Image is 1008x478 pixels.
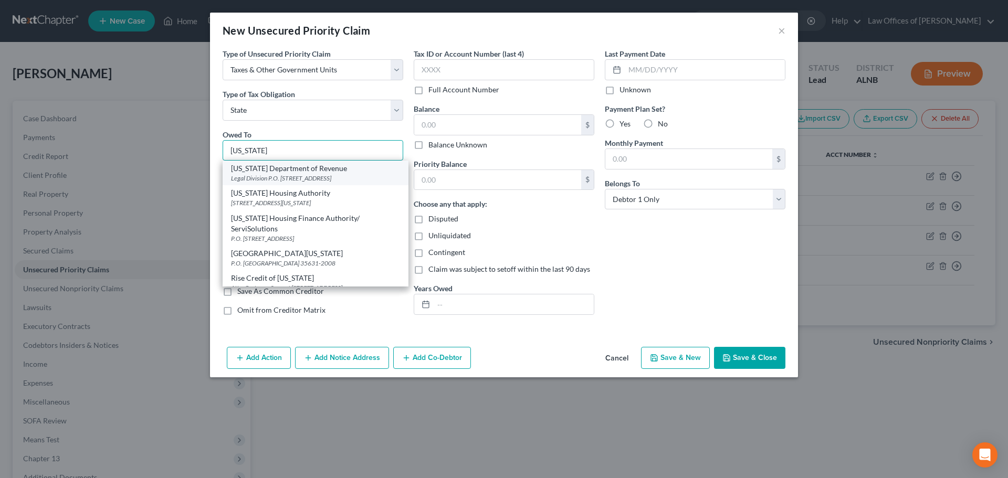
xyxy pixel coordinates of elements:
button: Save & New [641,347,710,369]
div: [STREET_ADDRESS][US_STATE] [231,198,400,207]
input: 0.00 [605,149,772,169]
span: Unliquidated [428,231,471,240]
span: Type of Tax Obligation [223,90,295,99]
input: 0.00 [414,115,581,135]
label: Monthly Payment [605,137,663,148]
div: New Unsecured Priority Claim [223,23,370,38]
div: Legal Division P.O. [STREET_ADDRESS] [231,174,400,183]
span: Owed To [223,130,251,139]
label: Last Payment Date [605,48,665,59]
div: [US_STATE] Department of Revenue [231,163,400,174]
div: [GEOGRAPHIC_DATA][US_STATE] [231,248,400,259]
div: $ [772,149,785,169]
span: No [658,119,668,128]
span: Omit from Creditor Matrix [237,305,325,314]
span: Claim was subject to setoff within the last 90 days [428,264,590,273]
label: Save As Common Creditor [237,286,324,296]
input: 0.00 [414,170,581,190]
button: Save & Close [714,347,785,369]
input: Search creditor by name... [223,140,403,161]
label: Balance [414,103,439,114]
input: MM/DD/YYYY [625,60,785,80]
div: $ [581,115,594,135]
input: -- [434,294,594,314]
button: Add Co-Debtor [393,347,471,369]
label: Balance Unknown [428,140,487,150]
input: XXXX [414,59,594,80]
div: [US_STATE] Housing Finance Authority/ ServiSolutions [231,213,400,234]
button: Add Action [227,347,291,369]
button: × [778,24,785,37]
span: Yes [619,119,631,128]
button: Cancel [597,348,637,369]
div: P.O. [STREET_ADDRESS] [231,234,400,243]
div: P.O. [GEOGRAPHIC_DATA] 35631-2008 [231,259,400,268]
label: Payment Plan Set? [605,103,785,114]
label: Choose any that apply: [414,198,487,209]
label: Priority Balance [414,158,467,169]
button: Add Notice Address [295,347,389,369]
span: Type of Unsecured Priority Claim [223,49,331,58]
div: $ [581,170,594,190]
span: Contingent [428,248,465,257]
div: [US_STATE] Housing Authority [231,188,400,198]
span: Belongs To [605,179,640,188]
div: Attn: Customer Support [STREET_ADDRESS] [231,283,400,292]
div: Open Intercom Messenger [972,442,997,468]
span: Disputed [428,214,458,223]
label: Years Owed [414,283,453,294]
label: Tax ID or Account Number (last 4) [414,48,524,59]
div: Rise Credit of [US_STATE] [231,273,400,283]
label: Full Account Number [428,84,499,95]
label: Unknown [619,84,651,95]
